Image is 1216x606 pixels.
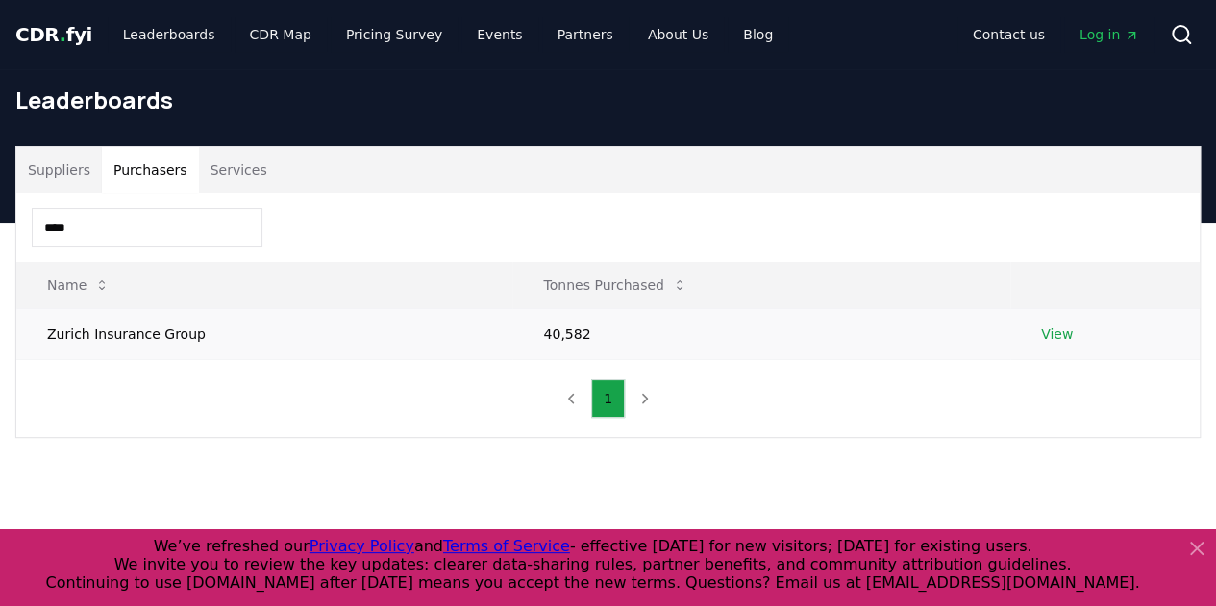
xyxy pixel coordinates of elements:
[16,308,512,359] td: Zurich Insurance Group
[957,17,1154,52] nav: Main
[15,21,92,48] a: CDR.fyi
[108,17,231,52] a: Leaderboards
[957,17,1060,52] a: Contact us
[102,147,199,193] button: Purchasers
[32,266,125,304] button: Name
[15,23,92,46] span: CDR fyi
[542,17,629,52] a: Partners
[60,23,66,46] span: .
[461,17,537,52] a: Events
[1064,17,1154,52] a: Log in
[1080,25,1139,44] span: Log in
[512,308,1009,359] td: 40,582
[591,379,625,418] button: 1
[633,17,724,52] a: About Us
[331,17,458,52] a: Pricing Survey
[16,147,102,193] button: Suppliers
[199,147,279,193] button: Services
[235,17,327,52] a: CDR Map
[528,266,702,304] button: Tonnes Purchased
[1041,325,1073,344] a: View
[15,85,1201,115] h1: Leaderboards
[108,17,788,52] nav: Main
[728,17,788,52] a: Blog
